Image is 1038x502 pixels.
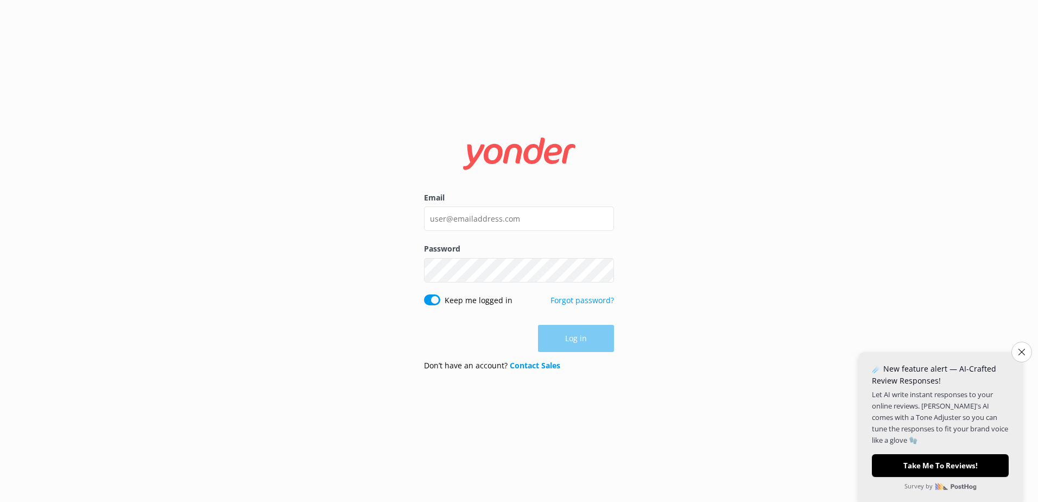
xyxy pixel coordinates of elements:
[592,259,614,281] button: Show password
[424,192,614,204] label: Email
[424,243,614,255] label: Password
[550,295,614,305] a: Forgot password?
[445,294,512,306] label: Keep me logged in
[510,360,560,371] a: Contact Sales
[424,206,614,231] input: user@emailaddress.com
[424,360,560,372] p: Don’t have an account?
